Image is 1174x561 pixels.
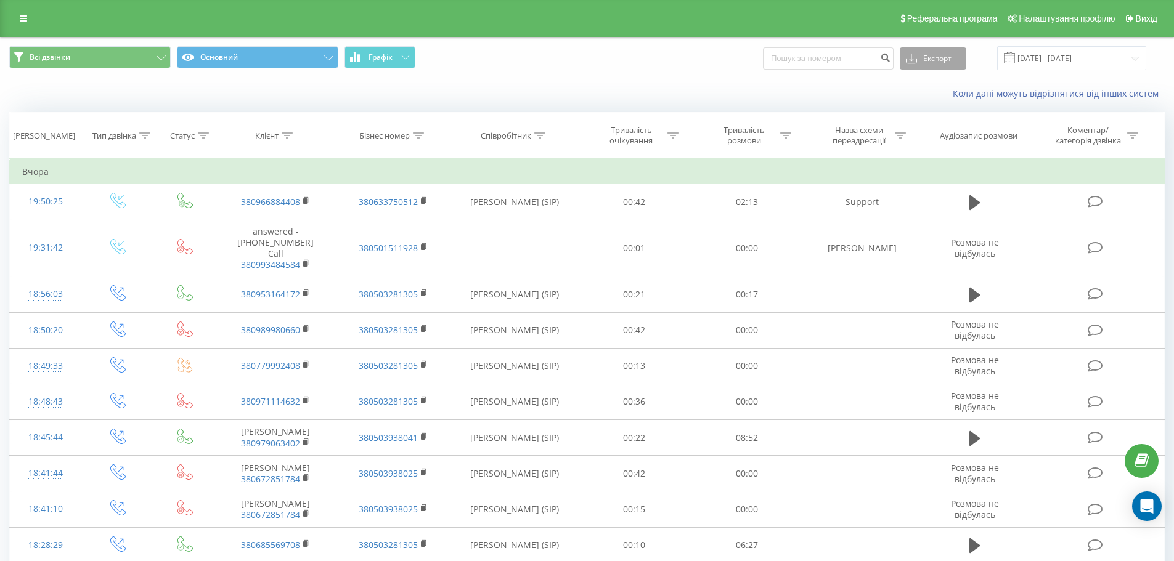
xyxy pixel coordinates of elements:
[951,318,999,341] span: Розмова не відбулась
[1052,125,1124,146] div: Коментар/категорія дзвінка
[578,384,691,419] td: 00:36
[803,220,920,276] td: [PERSON_NAME]
[452,491,578,527] td: [PERSON_NAME] (SIP)
[30,52,70,62] span: Всі дзвінки
[359,288,418,300] a: 380503281305
[691,384,804,419] td: 00:00
[578,456,691,491] td: 00:42
[578,184,691,220] td: 00:42
[452,276,578,312] td: [PERSON_NAME] (SIP)
[22,390,70,414] div: 18:48:43
[953,87,1165,99] a: Коли дані можуть відрізнятися вiд інших систем
[951,354,999,377] span: Розмова не відбулась
[241,196,300,208] a: 380966884408
[900,47,966,70] button: Експорт
[1136,14,1157,23] span: Вихід
[359,324,418,336] a: 380503281305
[217,491,334,527] td: [PERSON_NAME]
[803,184,920,220] td: Support
[359,242,418,254] a: 380501511928
[217,456,334,491] td: [PERSON_NAME]
[359,131,410,141] div: Бізнес номер
[1132,491,1162,521] div: Open Intercom Messenger
[92,131,136,141] div: Тип дзвінка
[241,288,300,300] a: 380953164172
[359,360,418,371] a: 380503281305
[691,184,804,220] td: 02:13
[691,491,804,527] td: 00:00
[691,276,804,312] td: 00:17
[907,14,998,23] span: Реферальна програма
[452,312,578,348] td: [PERSON_NAME] (SIP)
[578,312,691,348] td: 00:42
[359,539,418,551] a: 380503281305
[452,348,578,384] td: [PERSON_NAME] (SIP)
[10,159,1165,184] td: Вчора
[255,131,279,141] div: Клієнт
[170,131,195,141] div: Статус
[691,348,804,384] td: 00:00
[177,46,338,68] button: Основний
[481,131,531,141] div: Співробітник
[22,461,70,485] div: 18:41:44
[22,236,70,260] div: 19:31:42
[369,53,393,62] span: Графік
[241,539,300,551] a: 380685569708
[359,395,418,407] a: 380503281305
[241,509,300,520] a: 380672851784
[951,390,999,413] span: Розмова не відбулась
[763,47,894,70] input: Пошук за номером
[951,462,999,485] span: Розмова не відбулась
[578,420,691,456] td: 00:22
[22,318,70,342] div: 18:50:20
[452,456,578,491] td: [PERSON_NAME] (SIP)
[951,236,999,259] span: Розмова не відбулась
[9,46,171,68] button: Всі дзвінки
[359,503,418,515] a: 380503938025
[691,312,804,348] td: 00:00
[22,426,70,450] div: 18:45:44
[13,131,75,141] div: [PERSON_NAME]
[217,420,334,456] td: [PERSON_NAME]
[22,497,70,521] div: 18:41:10
[241,259,300,270] a: 380993484584
[578,276,691,312] td: 00:21
[344,46,415,68] button: Графік
[22,282,70,306] div: 18:56:03
[452,184,578,220] td: [PERSON_NAME] (SIP)
[22,354,70,378] div: 18:49:33
[241,324,300,336] a: 380989980660
[359,467,418,479] a: 380503938025
[578,348,691,384] td: 00:13
[22,190,70,214] div: 19:50:25
[452,384,578,419] td: [PERSON_NAME] (SIP)
[940,131,1017,141] div: Аудіозапис розмови
[598,125,664,146] div: Тривалість очікування
[359,432,418,443] a: 380503938041
[578,491,691,527] td: 00:15
[22,533,70,557] div: 18:28:29
[691,456,804,491] td: 00:00
[711,125,777,146] div: Тривалість розмови
[452,420,578,456] td: [PERSON_NAME] (SIP)
[691,420,804,456] td: 08:52
[826,125,892,146] div: Назва схеми переадресації
[241,395,300,407] a: 380971114632
[241,473,300,485] a: 380672851784
[1019,14,1115,23] span: Налаштування профілю
[691,220,804,276] td: 00:00
[241,360,300,371] a: 380779992408
[217,220,334,276] td: answered - [PHONE_NUMBER] Call
[951,498,999,520] span: Розмова не відбулась
[359,196,418,208] a: 380633750512
[241,437,300,449] a: 380979063402
[578,220,691,276] td: 00:01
